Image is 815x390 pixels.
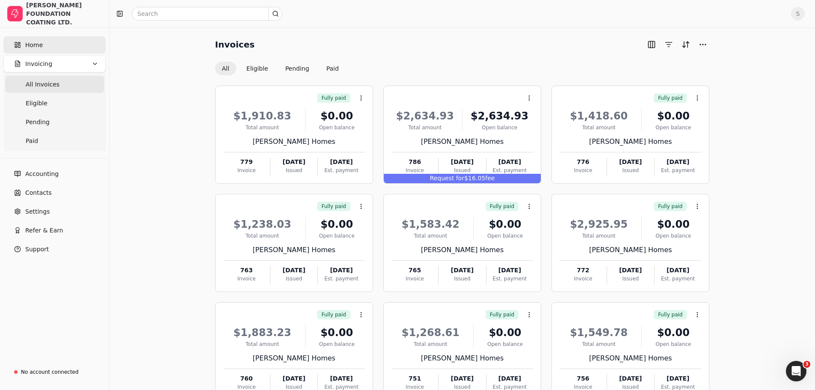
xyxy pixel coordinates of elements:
div: Issued [270,275,317,283]
div: Total amount [391,124,459,131]
div: Est. payment [486,275,533,283]
div: [PERSON_NAME] Homes [391,137,533,147]
div: Est. payment [318,275,365,283]
a: No account connected [3,364,106,380]
div: Est. payment [655,167,701,174]
span: 3 [803,361,810,368]
div: [DATE] [655,266,701,275]
a: All Invoices [5,76,104,93]
div: Invoice [223,167,270,174]
span: Paid [26,137,38,146]
div: [DATE] [607,374,654,383]
div: $1,268.61 [391,325,470,340]
div: 779 [223,158,270,167]
div: Open balance [309,124,365,131]
span: Fully paid [321,202,346,210]
div: [DATE] [439,158,486,167]
a: Home [3,36,106,54]
a: Contacts [3,184,106,201]
div: [DATE] [439,266,486,275]
button: Paid [320,62,346,75]
span: Request for [430,175,465,182]
div: [PERSON_NAME] Homes [560,137,701,147]
div: $0.00 [309,217,365,232]
a: Settings [3,203,106,220]
div: Est. payment [318,167,365,174]
button: Pending [279,62,316,75]
div: $0.00 [645,217,701,232]
div: 751 [391,374,438,383]
div: 765 [391,266,438,275]
div: [PERSON_NAME] Homes [223,137,365,147]
div: Open balance [477,340,533,348]
div: Invoice [560,275,606,283]
div: 760 [223,374,270,383]
div: [PERSON_NAME] Homes [560,245,701,255]
div: $0.00 [645,108,701,124]
div: $1,910.83 [223,108,302,124]
button: Refer & Earn [3,222,106,239]
div: Invoice [560,167,606,174]
div: $1,583.42 [391,217,470,232]
div: [DATE] [607,266,654,275]
div: 786 [391,158,438,167]
div: [DATE] [486,266,533,275]
div: [DATE] [270,158,317,167]
div: $1,238.03 [223,217,302,232]
span: Accounting [25,170,59,179]
div: Invoice [391,275,438,283]
div: [DATE] [655,374,701,383]
a: Pending [5,113,104,131]
div: Total amount [560,232,638,240]
a: Eligible [5,95,104,112]
a: Accounting [3,165,106,182]
div: 772 [560,266,606,275]
div: [DATE] [318,266,365,275]
span: Support [25,245,49,254]
div: Total amount [391,340,470,348]
div: $0.00 [309,325,365,340]
span: Fully paid [490,202,514,210]
span: Eligible [26,99,47,108]
div: $0.00 [477,217,533,232]
button: Sort [679,38,693,51]
div: $0.00 [477,325,533,340]
span: All Invoices [26,80,59,89]
div: [DATE] [270,266,317,275]
div: [PERSON_NAME] Homes [223,245,365,255]
div: Open balance [309,340,365,348]
div: [PERSON_NAME] FOUNDATION COATING LTD. [26,1,102,27]
button: More [696,38,710,51]
div: $2,925.95 [560,217,638,232]
div: $1,418.60 [560,108,638,124]
div: Open balance [309,232,365,240]
div: [DATE] [318,158,365,167]
span: Fully paid [658,311,682,319]
span: Fully paid [658,94,682,102]
span: Fully paid [321,94,346,102]
div: Issued [439,275,486,283]
div: 763 [223,266,270,275]
div: Issued [607,167,654,174]
span: Invoicing [25,60,52,68]
button: Invoicing [3,55,106,72]
div: Invoice [223,275,270,283]
button: Support [3,241,106,258]
div: [PERSON_NAME] Homes [391,353,533,363]
div: Total amount [223,124,302,131]
div: $2,634.93 [391,108,459,124]
div: Open balance [645,340,701,348]
span: fee [485,175,495,182]
div: $16.05 [384,174,541,183]
h2: Invoices [215,38,255,51]
div: $1,883.23 [223,325,302,340]
button: Eligible [240,62,275,75]
div: Invoice [391,167,438,174]
div: Est. payment [486,167,533,174]
span: Fully paid [490,311,514,319]
div: Issued [439,167,486,174]
div: $0.00 [309,108,365,124]
div: Open balance [645,124,701,131]
span: Contacts [25,188,52,197]
span: S [791,7,805,21]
